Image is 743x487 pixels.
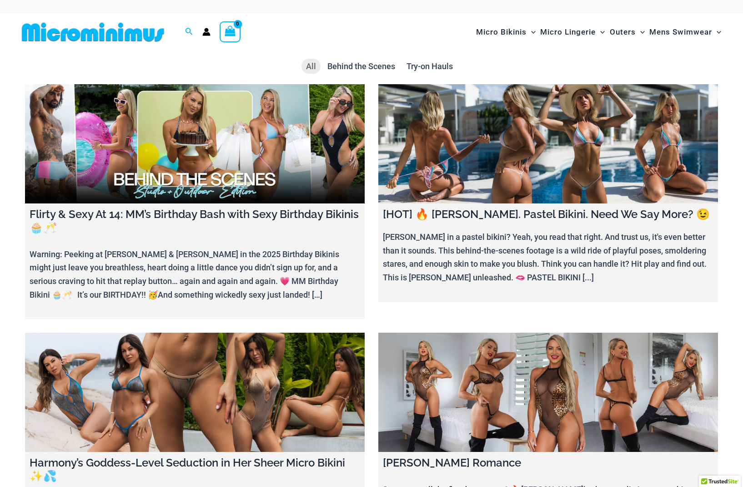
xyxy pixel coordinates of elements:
a: View Shopping Cart, empty [220,21,241,42]
a: Account icon link [202,28,211,36]
nav: Site Navigation [472,17,725,47]
h4: Harmony’s Goddess-Level Seduction in Her Sheer Micro Bikini ✨💦 [30,457,360,483]
a: Harmony’s Goddess-Level Seduction in Her Sheer Micro Bikini ✨💦 [25,333,365,452]
p: Warning: Peeking at [PERSON_NAME] & [PERSON_NAME] in the 2025 Birthday Bikinis might just leave y... [30,248,360,302]
a: Micro BikinisMenu ToggleMenu Toggle [474,18,538,46]
a: OutersMenu ToggleMenu Toggle [607,18,647,46]
h4: [PERSON_NAME] Romance [383,457,713,470]
a: [HOT] 🔥 Olivia. Pastel Bikini. Need We Say More? 😉 [378,84,718,203]
h4: Flirty & Sexy At 14: MM’s Birthday Bash with Sexy Birthday Bikinis 🧁🥂 [30,208,360,234]
span: Menu Toggle [527,20,536,44]
span: Menu Toggle [636,20,645,44]
a: Search icon link [185,26,193,38]
span: Menu Toggle [596,20,605,44]
span: Mens Swimwear [649,20,712,44]
img: MM SHOP LOGO FLAT [18,22,168,42]
span: Try-on Hauls [407,61,453,71]
h4: [HOT] 🔥 [PERSON_NAME]. Pastel Bikini. Need We Say More? 😉 [383,208,713,221]
a: Flirty & Sexy At 14: MM’s Birthday Bash with Sexy Birthday Bikinis 🧁🥂 [25,84,365,203]
p: [PERSON_NAME] in a pastel bikini? Yeah, you read that right. And trust us, it's even better than ... [383,230,713,284]
span: Behind the Scenes [327,61,395,71]
span: All [306,61,316,71]
a: Micro LingerieMenu ToggleMenu Toggle [538,18,607,46]
span: Micro Lingerie [540,20,596,44]
span: Outers [610,20,636,44]
span: Micro Bikinis [476,20,527,44]
a: Ilana Savage Romance [378,333,718,452]
a: Mens SwimwearMenu ToggleMenu Toggle [647,18,723,46]
span: Menu Toggle [712,20,721,44]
